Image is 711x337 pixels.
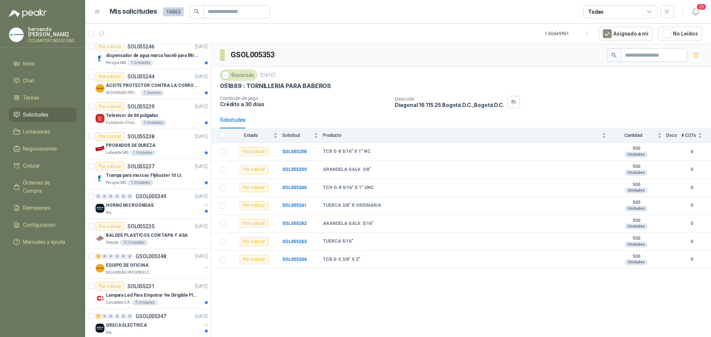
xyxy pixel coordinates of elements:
a: Por cotizarSOL055231[DATE] Company LogoLampara Led Para Empotrar 9w Dirigible Plafon 11cmCalzatod... [85,279,211,309]
p: dispensador de agua marca haceb para filtros Nikkei [106,52,198,59]
img: Company Logo [96,264,104,273]
div: 1 - 50 de 9961 [545,28,593,40]
p: GSOL005347 [136,314,166,319]
div: Unidades [625,206,648,212]
b: 0 [681,166,702,173]
a: Negociaciones [9,142,76,156]
img: Company Logo [96,174,104,183]
div: 0 [102,254,107,259]
span: Solicitud [282,133,313,138]
span: Remisiones [23,204,50,212]
div: Por cotizar [240,165,268,174]
span: 20 [696,3,707,10]
div: 0 [127,194,133,199]
div: Por cotizar [96,42,124,51]
p: Kia [106,330,111,336]
div: 1 Unidades [130,150,156,156]
a: Por cotizarSOL055237[DATE] Company LogoTrampa para moscas Flybuster 10 Lt.Perugia SAS1 Unidades [85,159,211,189]
div: 0 [121,194,126,199]
p: [DATE] [195,73,208,80]
div: Por cotizar [96,102,124,111]
div: Unidades [625,223,648,229]
b: 500 [611,218,662,224]
div: 3 Unidades [141,120,166,126]
b: 0 [681,148,702,155]
div: Por cotizar [240,147,268,156]
a: Por cotizarSOL055239[DATE] Company LogoTelevisor de 60 pulgadasFundación Clínica Shaio3 Unidades [85,99,211,129]
span: Órdenes de Compra [23,179,69,195]
b: 500 [611,254,662,260]
h3: GSOL005353 [231,49,276,61]
div: 3 [96,254,101,259]
p: SOL055239 [127,104,154,109]
p: PROBADOR DE DUREZA [106,142,156,149]
b: TCB G-5 3/8" X 2" [323,257,360,263]
div: 1 Unidades [128,60,153,66]
span: Producto [323,133,600,138]
b: 0 [681,202,702,209]
span: Solicitudes [23,111,49,119]
a: SOL055258 [282,149,307,154]
p: SOL055238 [127,134,154,139]
p: [DATE] [195,283,208,290]
p: SOL055237 [127,164,154,169]
a: Inicio [9,57,76,71]
img: Logo peakr [9,9,47,18]
p: Fundación Clínica Shaio [106,120,139,126]
img: Company Logo [96,324,104,333]
a: Remisiones [9,201,76,215]
div: 1 [96,314,101,319]
th: Cantidad [611,128,666,143]
a: SOL055262 [282,221,307,226]
p: SOL055231 [127,284,154,289]
th: # COTs [681,128,711,143]
span: Cotizar [23,162,40,170]
p: [DATE] [195,133,208,140]
p: [DATE] [195,223,208,230]
p: hernando [PERSON_NAME] [28,27,76,37]
b: 0 [681,256,702,263]
span: Cantidad [611,133,656,138]
p: Lafayette SAS [106,150,128,156]
a: Configuración [9,218,76,232]
a: Solicitudes [9,108,76,122]
p: EQUIPO DE OFICINA [106,262,148,269]
b: TCB G-8 5/16" X 1" NC [323,149,371,155]
div: Unidades [625,242,648,247]
div: Por cotizar [240,183,268,192]
a: Por cotizarSOL055238[DATE] Company LogoPROBADOR DE DUREZALafayette SAS1 Unidades [85,129,211,159]
p: [DATE] [260,72,275,79]
span: search [194,9,199,14]
img: Company Logo [96,144,104,153]
p: Dirección [395,97,504,102]
b: SOL055260 [282,185,307,190]
a: Órdenes de Compra [9,176,76,198]
div: Por cotizar [96,162,124,171]
p: SOL055246 [127,44,154,49]
p: Trampa para moscas Flybuster 10 Lt. [106,172,183,179]
div: 0 [114,194,120,199]
div: Solicitudes [220,116,246,124]
span: Tareas [23,94,39,102]
span: Configuración [23,221,56,229]
p: SOL055244 [127,74,154,79]
th: Producto [323,128,611,143]
div: 0 [127,254,133,259]
h1: Mis solicitudes [110,6,157,17]
p: Perugia SAS [106,60,126,66]
div: Unidades [625,259,648,265]
b: 0 [681,184,702,191]
a: Tareas [9,91,76,105]
div: 0 [121,314,126,319]
span: Estado [230,133,272,138]
div: 0 [108,194,114,199]
img: Company Logo [221,71,230,79]
p: Kia [106,210,111,216]
div: Por cotizar [240,255,268,264]
div: Por cotizar [96,132,124,141]
p: 051889 : TORNILLERIA PARA BABEROS [220,82,331,90]
p: Lampara Led Para Empotrar 9w Dirigible Plafon 11cm [106,292,198,299]
div: Todas [588,8,604,16]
